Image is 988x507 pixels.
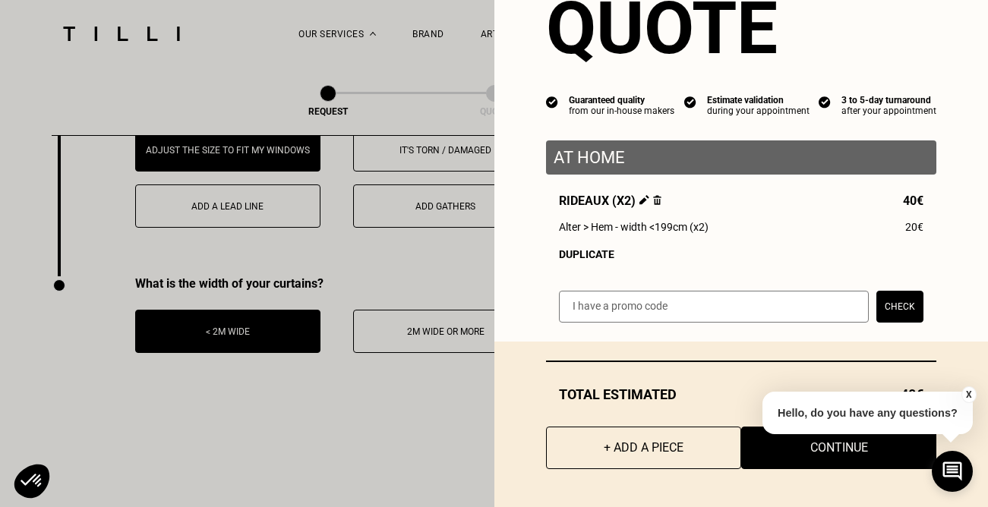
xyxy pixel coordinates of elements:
[841,105,936,116] div: after your appointment
[961,386,977,403] button: X
[559,221,709,233] span: Alter > Hem - width <199cm (x2)
[546,427,741,469] button: + Add a piece
[684,95,696,109] img: icon list info
[741,427,936,469] button: Continue
[819,95,831,109] img: icon list info
[707,105,810,116] div: during your appointment
[639,195,649,205] img: Edit
[903,194,923,208] span: 40€
[905,221,923,233] span: 20€
[569,95,674,105] div: Guaranteed quality
[559,291,869,323] input: I have a promo code
[876,291,923,323] button: Check
[546,386,936,402] div: Total estimated
[653,195,661,205] img: Delete
[841,95,936,105] div: 3 to 5-day turnaround
[559,194,661,208] span: Rideaux (x2)
[707,95,810,105] div: Estimate validation
[569,105,674,116] div: from our in-house makers
[559,248,923,260] div: Duplicate
[762,392,973,434] p: Hello, do you have any questions?
[546,95,558,109] img: icon list info
[554,148,929,167] p: At home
